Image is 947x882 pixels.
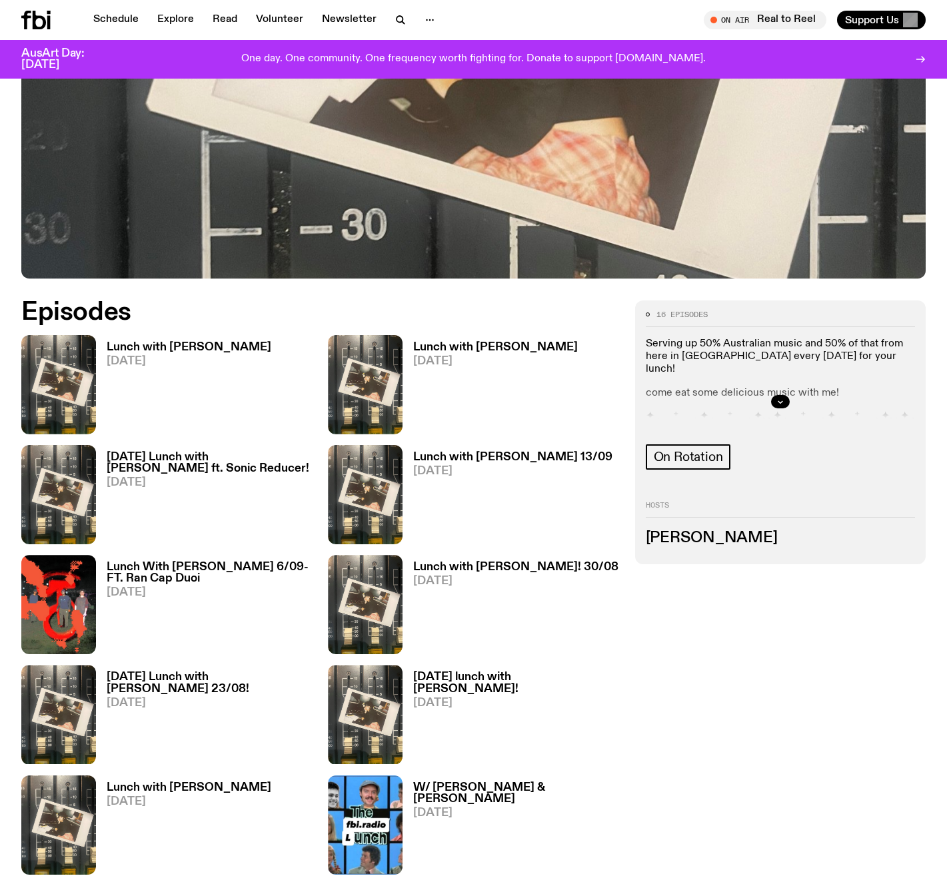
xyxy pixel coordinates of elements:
[107,697,312,709] span: [DATE]
[413,356,578,367] span: [DATE]
[413,807,618,819] span: [DATE]
[21,300,619,324] h2: Episodes
[107,477,312,488] span: [DATE]
[328,445,403,544] img: A polaroid of Ella Avni in the studio on top of the mixer which is also located in the studio.
[403,342,578,434] a: Lunch with [PERSON_NAME][DATE]
[413,671,618,694] h3: [DATE] lunch with [PERSON_NAME]!
[646,444,731,470] a: On Rotation
[403,782,618,875] a: W/ [PERSON_NAME] & [PERSON_NAME][DATE]
[96,782,271,875] a: Lunch with [PERSON_NAME][DATE]
[403,562,618,654] a: Lunch with [PERSON_NAME]! 30/08[DATE]
[107,356,271,367] span: [DATE]
[646,531,915,546] h3: [PERSON_NAME]
[837,11,926,29] button: Support Us
[96,452,312,544] a: [DATE] Lunch with [PERSON_NAME] ft. Sonic Reducer![DATE]
[328,555,403,654] img: A polaroid of Ella Avni in the studio on top of the mixer which is also located in the studio.
[403,671,618,764] a: [DATE] lunch with [PERSON_NAME]![DATE]
[704,11,826,29] button: On AirReal to Reel
[413,466,612,477] span: [DATE]
[413,576,618,587] span: [DATE]
[656,311,708,318] span: 16 episodes
[107,587,312,598] span: [DATE]
[646,502,915,518] h2: Hosts
[248,11,311,29] a: Volunteer
[205,11,245,29] a: Read
[328,335,403,434] img: A polaroid of Ella Avni in the studio on top of the mixer which is also located in the studio.
[413,697,618,709] span: [DATE]
[85,11,147,29] a: Schedule
[107,562,312,584] h3: Lunch With [PERSON_NAME] 6/09- FT. Ran Cap Duoi
[413,782,618,805] h3: W/ [PERSON_NAME] & [PERSON_NAME]
[107,342,271,353] h3: Lunch with [PERSON_NAME]
[314,11,385,29] a: Newsletter
[845,14,899,26] span: Support Us
[107,671,312,694] h3: [DATE] Lunch with [PERSON_NAME] 23/08!
[403,452,612,544] a: Lunch with [PERSON_NAME] 13/09[DATE]
[413,562,618,573] h3: Lunch with [PERSON_NAME]! 30/08
[107,452,312,474] h3: [DATE] Lunch with [PERSON_NAME] ft. Sonic Reducer!
[21,775,96,875] img: A polaroid of Ella Avni in the studio on top of the mixer which is also located in the studio.
[413,342,578,353] h3: Lunch with [PERSON_NAME]
[149,11,202,29] a: Explore
[646,338,915,376] p: Serving up 50% Australian music and 50% of that from here in [GEOGRAPHIC_DATA] every [DATE] for y...
[413,452,612,463] h3: Lunch with [PERSON_NAME] 13/09
[21,445,96,544] img: A polaroid of Ella Avni in the studio on top of the mixer which is also located in the studio.
[21,665,96,764] img: A polaroid of Ella Avni in the studio on top of the mixer which is also located in the studio.
[96,342,271,434] a: Lunch with [PERSON_NAME][DATE]
[21,48,107,71] h3: AusArt Day: [DATE]
[328,665,403,764] img: A polaroid of Ella Avni in the studio on top of the mixer which is also located in the studio.
[241,53,706,65] p: One day. One community. One frequency worth fighting for. Donate to support [DOMAIN_NAME].
[107,782,271,793] h3: Lunch with [PERSON_NAME]
[96,671,312,764] a: [DATE] Lunch with [PERSON_NAME] 23/08![DATE]
[654,450,723,464] span: On Rotation
[21,335,96,434] img: A polaroid of Ella Avni in the studio on top of the mixer which is also located in the studio.
[107,796,271,807] span: [DATE]
[96,562,312,654] a: Lunch With [PERSON_NAME] 6/09- FT. Ran Cap Duoi[DATE]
